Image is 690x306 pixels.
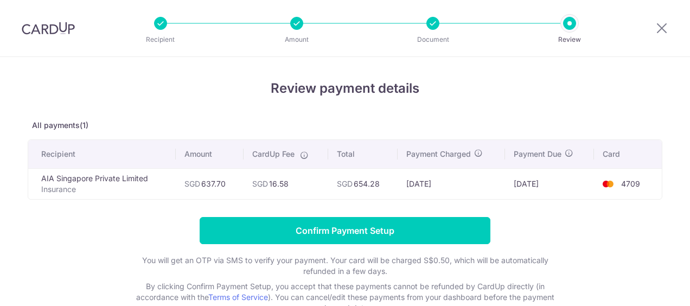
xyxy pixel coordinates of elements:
p: Insurance [41,184,167,195]
span: Payment Charged [406,149,471,160]
span: CardUp Fee [252,149,295,160]
span: SGD [184,179,200,188]
td: [DATE] [398,168,506,199]
td: [DATE] [505,168,593,199]
p: Recipient [120,34,201,45]
p: Document [393,34,473,45]
td: 654.28 [328,168,398,199]
span: SGD [252,179,268,188]
span: Payment Due [514,149,561,160]
img: CardUp [22,22,75,35]
p: Review [529,34,610,45]
td: AIA Singapore Private Limited [28,168,176,199]
td: 637.70 [176,168,243,199]
img: <span class="translation_missing" title="translation missing: en.account_steps.new_confirm_form.b... [597,177,619,190]
p: All payments(1) [28,120,662,131]
td: 16.58 [244,168,328,199]
th: Card [594,140,662,168]
span: 4709 [621,179,640,188]
a: Terms of Service [208,292,268,302]
th: Recipient [28,140,176,168]
input: Confirm Payment Setup [200,217,490,244]
iframe: Opens a widget where you can find more information [621,273,679,301]
p: You will get an OTP via SMS to verify your payment. Your card will be charged S$0.50, which will ... [128,255,562,277]
p: Amount [257,34,337,45]
span: SGD [337,179,353,188]
h4: Review payment details [28,79,662,98]
th: Amount [176,140,243,168]
th: Total [328,140,398,168]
